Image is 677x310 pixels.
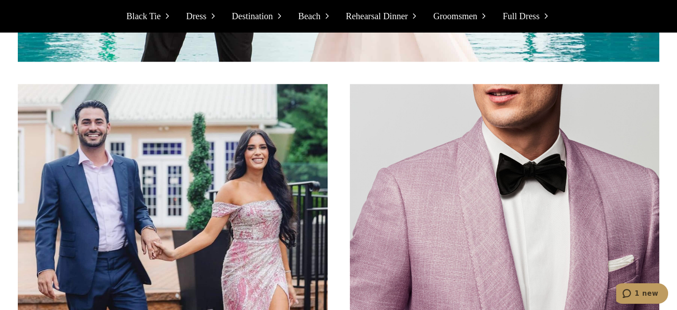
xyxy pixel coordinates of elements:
span: Groomsmen [433,9,477,23]
iframe: Opens a widget where you can chat to one of our agents [616,283,668,306]
span: Rehearsal Dinner [346,9,408,23]
span: Destination [232,9,273,23]
span: Black Tie [126,9,161,23]
span: Beach [298,9,320,23]
span: Full Dress [503,9,539,23]
span: Dress [186,9,207,23]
